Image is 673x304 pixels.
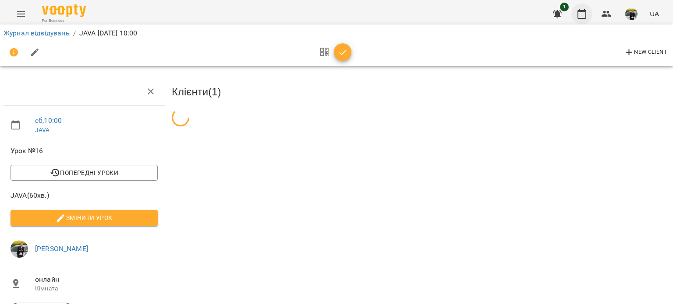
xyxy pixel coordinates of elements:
li: / [73,28,76,38]
nav: breadcrumb [4,28,669,38]
button: Змінити урок [11,210,158,226]
span: Урок №16 [11,146,158,156]
span: JAVA ( 60 хв. ) [11,190,158,201]
img: a92d573242819302f0c564e2a9a4b79e.jpg [625,8,638,20]
img: a92d573242819302f0c564e2a9a4b79e.jpg [11,240,28,258]
a: Журнал відвідувань [4,29,70,37]
button: New Client [622,45,669,59]
a: [PERSON_NAME] [35,245,88,253]
h3: Клієнти ( 1 ) [172,86,669,98]
a: сб , 10:00 [35,116,62,125]
img: Voopty Logo [42,4,86,17]
span: New Client [624,47,667,58]
span: For Business [42,18,86,24]
span: UA [650,9,659,18]
a: JAVA [35,126,50,133]
span: Попередні уроки [18,168,151,178]
span: онлайн [35,274,158,285]
button: Menu [11,3,32,24]
p: JAVA [DATE] 10:00 [79,28,138,38]
button: Попередні уроки [11,165,158,181]
span: 1 [560,3,569,11]
button: UA [646,6,662,22]
p: Кімната [35,284,158,293]
span: Змінити урок [18,213,151,223]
